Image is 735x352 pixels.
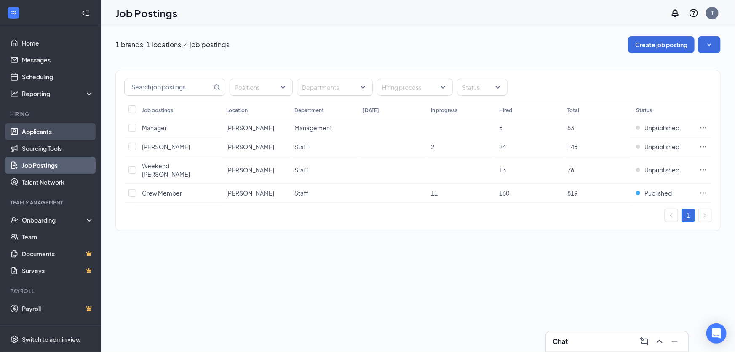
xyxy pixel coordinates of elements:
span: Management [294,124,332,132]
svg: Ellipses [699,142,708,151]
svg: Notifications [670,8,680,18]
span: left [669,213,674,218]
th: Hired [495,102,564,118]
button: left [665,209,678,222]
svg: Minimize [670,336,680,347]
div: Onboarding [22,216,87,224]
td: Staff [290,156,358,184]
span: [PERSON_NAME] [226,124,274,132]
span: 148 [568,143,578,150]
td: Staff [290,137,358,156]
span: 2 [431,143,434,150]
svg: Analysis [10,89,19,98]
h3: Chat [553,337,568,346]
span: Unpublished [644,142,679,151]
a: Home [22,35,94,51]
h1: Job Postings [115,6,177,20]
span: 11 [431,189,438,197]
td: Hutchinson [222,184,290,203]
a: Scheduling [22,68,94,85]
span: Weekend [PERSON_NAME] [142,162,190,178]
svg: WorkstreamLogo [9,8,18,17]
a: Team [22,228,94,245]
span: 8 [500,124,503,132]
td: Hutchinson [222,156,290,184]
svg: UserCheck [10,216,19,224]
div: Team Management [10,199,92,206]
a: Messages [22,51,94,68]
a: 1 [682,209,695,222]
span: Unpublished [644,124,679,132]
span: Published [644,189,672,197]
span: Manager [142,124,167,132]
a: Job Postings [22,157,94,174]
span: [PERSON_NAME] [226,143,274,150]
input: Search job postings [125,79,212,95]
svg: MagnifyingGlass [214,84,220,91]
svg: QuestionInfo [689,8,699,18]
span: 160 [500,189,510,197]
th: Total [564,102,632,118]
span: [PERSON_NAME] [142,143,190,150]
span: 13 [500,166,506,174]
th: In progress [427,102,495,118]
span: Crew Member [142,189,182,197]
button: SmallChevronDown [698,36,721,53]
button: ChevronUp [653,335,666,348]
span: Staff [294,143,308,150]
svg: Collapse [81,9,90,17]
div: T [711,9,714,16]
span: 76 [568,166,575,174]
span: Staff [294,189,308,197]
svg: ComposeMessage [639,336,649,347]
span: right [703,213,708,218]
span: [PERSON_NAME] [226,166,274,174]
svg: ChevronUp [655,336,665,347]
svg: SmallChevronDown [705,40,714,49]
div: Reporting [22,89,94,98]
div: Open Intercom Messenger [706,323,727,344]
span: 53 [568,124,575,132]
div: Job postings [142,107,173,114]
span: Unpublished [644,166,679,174]
span: 24 [500,143,506,150]
button: right [698,209,712,222]
a: SurveysCrown [22,262,94,279]
td: Hutchinson [222,137,290,156]
div: Department [294,107,324,114]
button: Minimize [668,335,682,348]
span: [PERSON_NAME] [226,189,274,197]
li: Next Page [698,209,712,222]
th: [DATE] [358,102,427,118]
span: 819 [568,189,578,197]
td: Management [290,118,358,137]
th: Status [632,102,695,118]
a: Sourcing Tools [22,140,94,157]
svg: Ellipses [699,124,708,132]
td: Staff [290,184,358,203]
button: Create job posting [628,36,695,53]
a: Applicants [22,123,94,140]
a: PayrollCrown [22,300,94,317]
svg: Settings [10,335,19,344]
div: Payroll [10,288,92,295]
div: Location [226,107,248,114]
svg: Ellipses [699,189,708,197]
span: Staff [294,166,308,174]
button: ComposeMessage [638,335,651,348]
a: Talent Network [22,174,94,191]
div: Hiring [10,110,92,118]
p: 1 brands, 1 locations, 4 job postings [115,40,230,49]
li: Previous Page [665,209,678,222]
div: Switch to admin view [22,335,81,344]
td: Hutchinson [222,118,290,137]
svg: Ellipses [699,166,708,174]
a: DocumentsCrown [22,245,94,262]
